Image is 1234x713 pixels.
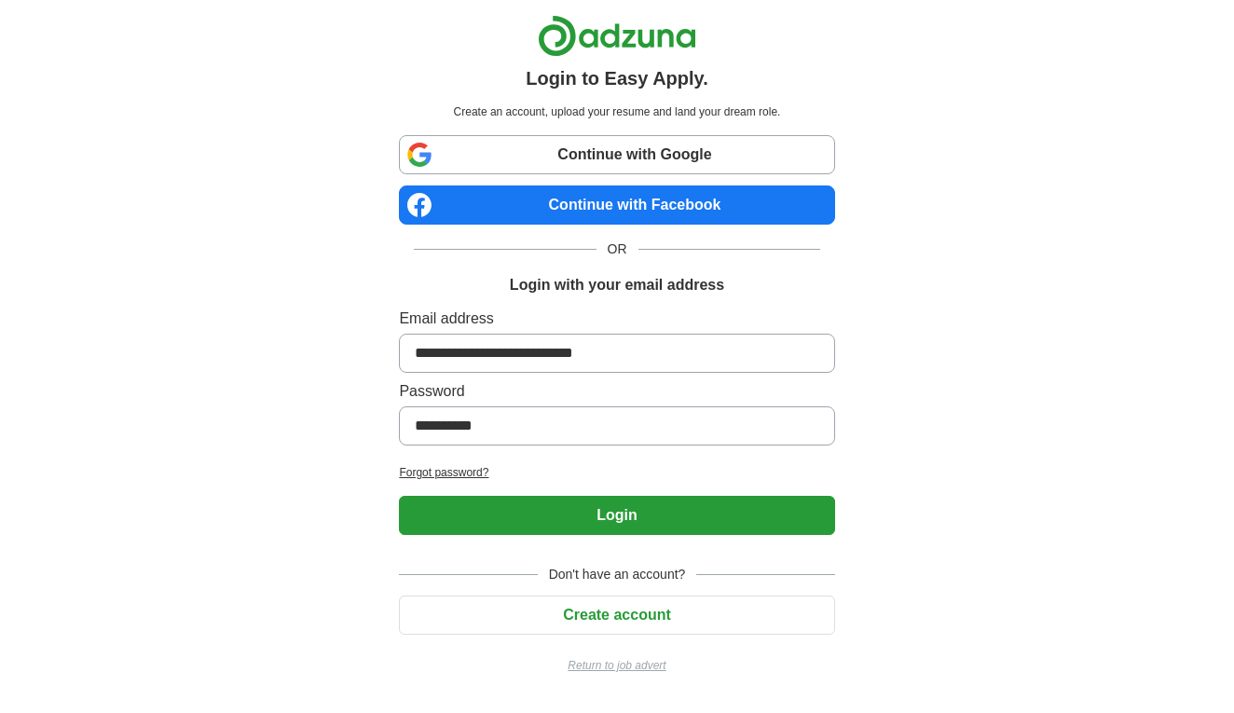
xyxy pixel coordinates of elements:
[538,15,696,57] img: Adzuna logo
[399,308,834,330] label: Email address
[538,565,697,584] span: Don't have an account?
[399,607,834,623] a: Create account
[510,274,724,296] h1: Login with your email address
[526,64,708,92] h1: Login to Easy Apply.
[399,496,834,535] button: Login
[399,185,834,225] a: Continue with Facebook
[399,135,834,174] a: Continue with Google
[399,380,834,403] label: Password
[399,596,834,635] button: Create account
[399,464,834,481] a: Forgot password?
[399,657,834,674] a: Return to job advert
[596,240,638,259] span: OR
[403,103,830,120] p: Create an account, upload your resume and land your dream role.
